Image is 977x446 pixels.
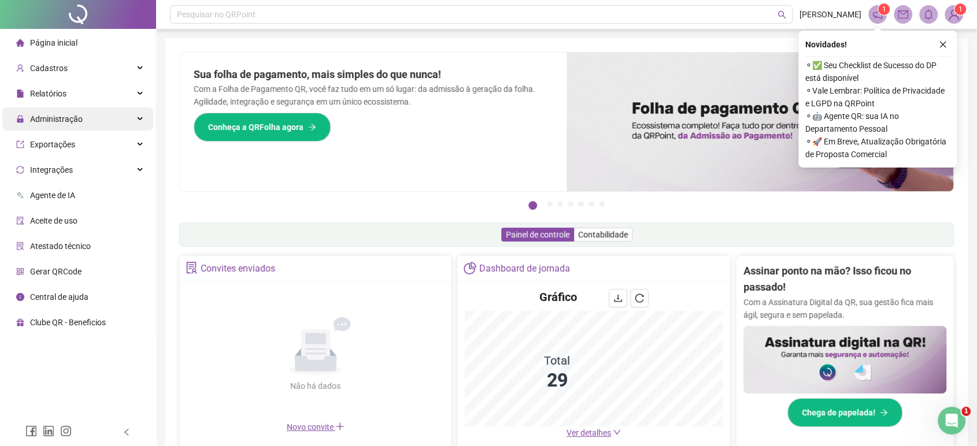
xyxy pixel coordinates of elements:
span: Página inicial [30,38,77,47]
span: pie-chart [464,262,476,274]
span: Relatórios [30,89,66,98]
span: 1 [882,5,886,13]
span: linkedin [43,425,54,437]
button: 4 [568,201,573,207]
h2: Sua folha de pagamento, mais simples do que nunca! [194,66,553,83]
span: Central de ajuda [30,292,88,302]
span: Novo convite [287,422,345,432]
span: left [123,428,131,436]
img: 87482 [945,6,963,23]
span: info-circle [16,293,24,301]
p: Com a Folha de Pagamento QR, você faz tudo em um só lugar: da admissão à geração da folha. Agilid... [194,83,553,108]
span: Cadastros [30,64,68,73]
span: Novidades ! [805,38,847,51]
span: Exportações [30,140,75,149]
h4: Gráfico [539,289,577,305]
span: ⚬ 🚀 Em Breve, Atualização Obrigatória de Proposta Comercial [805,135,950,161]
span: facebook [25,425,37,437]
span: arrow-right [880,408,888,417]
img: banner%2F02c71560-61a6-44d4-94b9-c8ab97240462.png [743,326,946,393]
div: Dashboard de jornada [479,259,570,278]
span: bell [923,9,934,20]
span: Ver detalhes [567,428,611,437]
span: plus [335,422,345,431]
span: 1 [959,5,963,13]
button: Chega de papelada! [787,398,902,427]
span: arrow-right [308,123,316,131]
span: mail [898,9,908,20]
span: Gerar QRCode [30,267,82,276]
span: user-add [16,64,24,72]
span: sync [16,166,24,174]
span: file [16,90,24,98]
span: 1 [961,407,971,416]
span: audit [16,217,24,225]
span: qrcode [16,267,24,276]
span: notification [872,9,883,20]
span: ⚬ 🤖 Agente QR: sua IA no Departamento Pessoal [805,110,950,135]
button: 2 [547,201,553,207]
span: lock [16,115,24,123]
h2: Assinar ponto na mão? Isso ficou no passado! [743,263,946,296]
span: [PERSON_NAME] [800,8,861,21]
span: instagram [60,425,72,437]
div: Não há dados [262,380,369,392]
span: search [778,10,786,19]
button: Conheça a QRFolha agora [194,113,331,142]
sup: Atualize o seu contato no menu Meus Dados [954,3,966,15]
button: 7 [599,201,605,207]
span: Chega de papelada! [802,406,875,419]
button: 3 [557,201,563,207]
p: Com a Assinatura Digital da QR, sua gestão fica mais ágil, segura e sem papelada. [743,296,946,321]
span: gift [16,318,24,326]
img: banner%2F8d14a306-6205-4263-8e5b-06e9a85ad873.png [567,53,953,191]
span: Integrações [30,165,73,174]
span: down [613,428,621,436]
div: Convites enviados [201,259,275,278]
sup: 1 [878,3,890,15]
span: reload [635,293,644,303]
span: export [16,140,24,148]
button: 5 [578,201,584,207]
span: Painel de controle [506,230,569,239]
iframe: Intercom live chat [938,407,965,434]
span: Administração [30,114,83,124]
span: home [16,39,24,47]
span: solution [186,262,198,274]
span: download [613,293,623,303]
button: 1 [528,201,537,210]
span: Aceite de uso [30,216,77,225]
span: Clube QR - Beneficios [30,318,106,327]
a: Ver detalhes down [567,428,621,437]
span: Contabilidade [578,230,628,239]
span: close [939,40,947,49]
span: solution [16,242,24,250]
span: Atestado técnico [30,241,91,251]
span: ⚬ ✅ Seu Checklist de Sucesso do DP está disponível [805,59,950,84]
span: Agente de IA [30,191,75,200]
button: 6 [589,201,594,207]
span: ⚬ Vale Lembrar: Política de Privacidade e LGPD na QRPoint [805,84,950,110]
span: Conheça a QRFolha agora [208,121,304,133]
